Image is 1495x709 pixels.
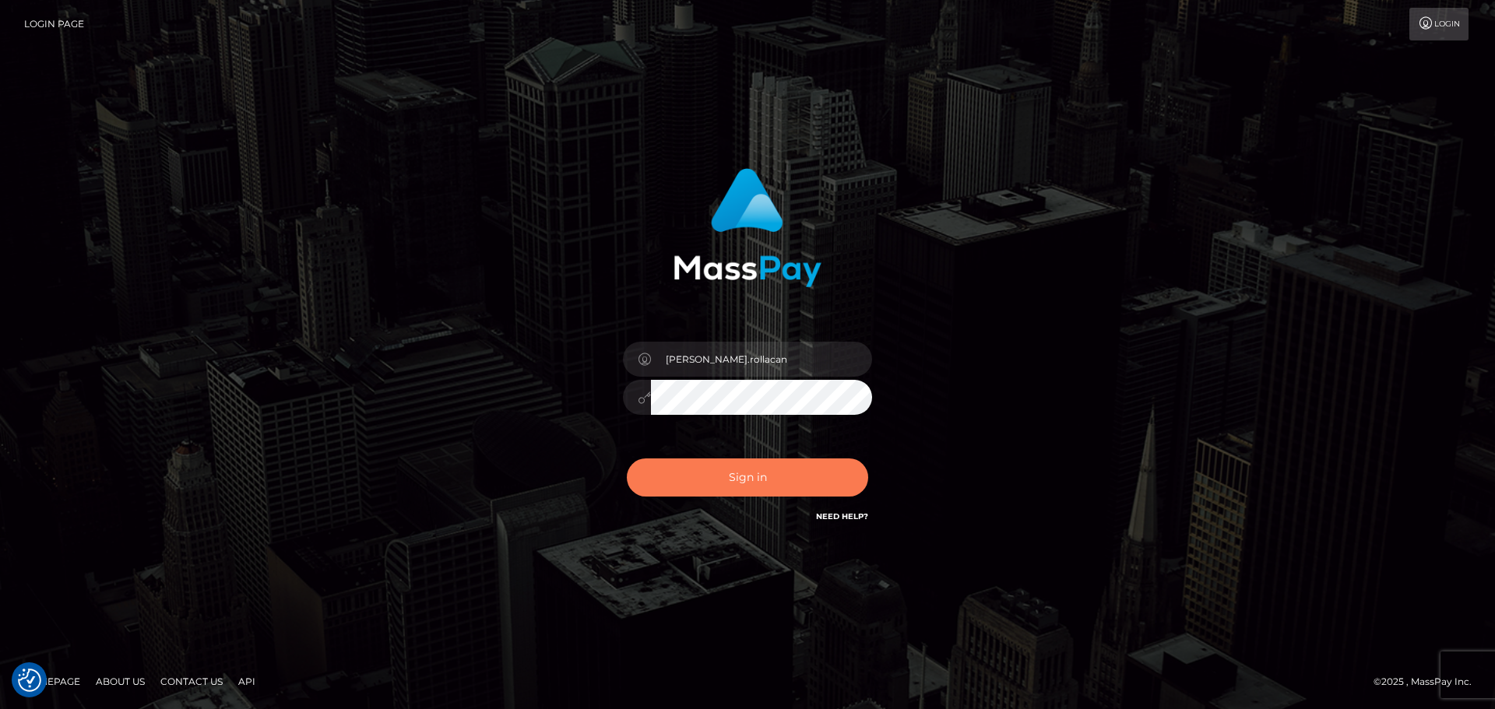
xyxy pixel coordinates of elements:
button: Consent Preferences [18,669,41,692]
a: Login Page [24,8,84,40]
a: API [232,669,262,693]
div: © 2025 , MassPay Inc. [1374,673,1483,690]
img: MassPay Login [674,168,821,287]
a: Login [1409,8,1469,40]
a: Contact Us [154,669,229,693]
a: About Us [90,669,151,693]
a: Need Help? [816,511,868,521]
button: Sign in [627,458,868,497]
img: Revisit consent button [18,669,41,692]
a: Homepage [17,669,86,693]
input: Username... [651,342,872,377]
